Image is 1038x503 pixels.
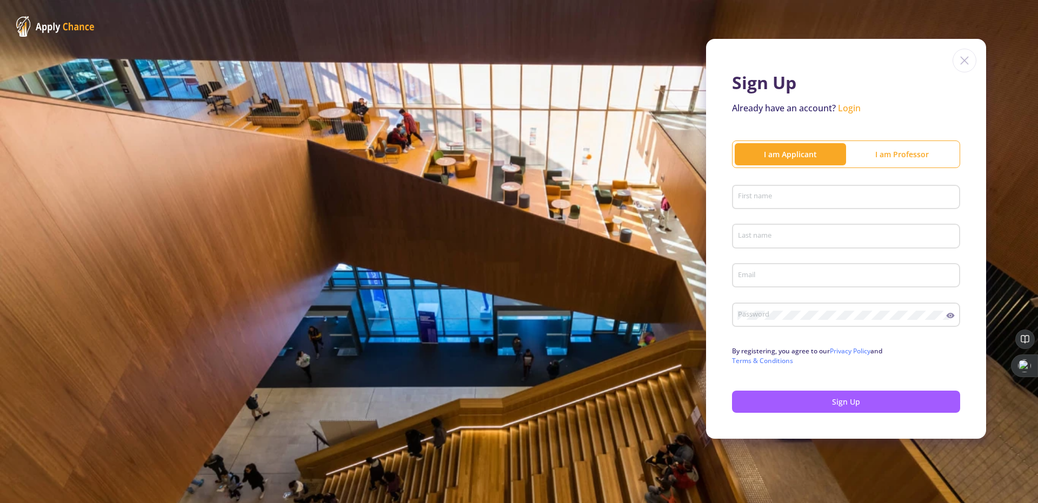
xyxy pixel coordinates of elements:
[846,149,957,160] div: I am Professor
[732,356,793,365] a: Terms & Conditions
[838,102,861,114] a: Login
[830,346,870,356] a: Privacy Policy
[732,391,960,413] button: Sign Up
[732,72,960,93] h1: Sign Up
[732,102,960,115] p: Already have an account?
[732,346,960,366] p: By registering, you agree to our and
[735,149,846,160] div: I am Applicant
[953,49,976,72] img: close icon
[16,16,95,37] img: ApplyChance Logo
